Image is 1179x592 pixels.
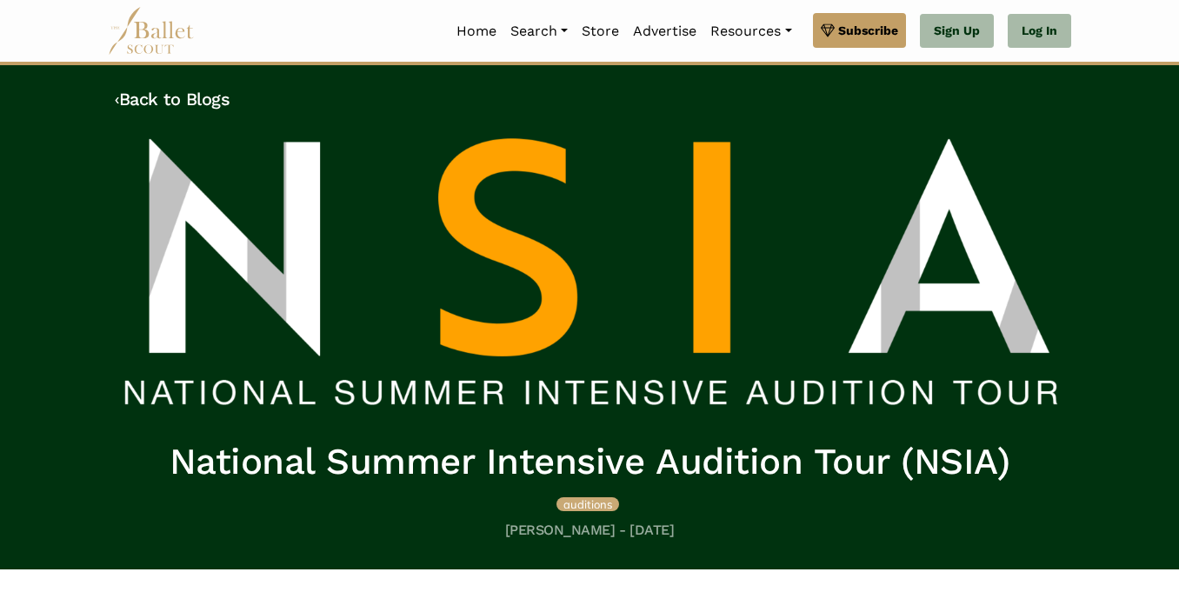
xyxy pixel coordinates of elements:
[563,497,612,511] span: auditions
[703,13,798,50] a: Resources
[115,89,230,110] a: ‹Back to Blogs
[450,13,503,50] a: Home
[115,131,1064,424] img: header_image.img
[115,88,119,110] code: ‹
[115,438,1064,486] h1: National Summer Intensive Audition Tour (NSIA)
[115,522,1064,540] h5: [PERSON_NAME] - [DATE]
[920,14,994,49] a: Sign Up
[1008,14,1071,49] a: Log In
[813,13,906,48] a: Subscribe
[626,13,703,50] a: Advertise
[821,21,835,40] img: gem.svg
[838,21,898,40] span: Subscribe
[575,13,626,50] a: Store
[503,13,575,50] a: Search
[556,495,619,512] a: auditions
